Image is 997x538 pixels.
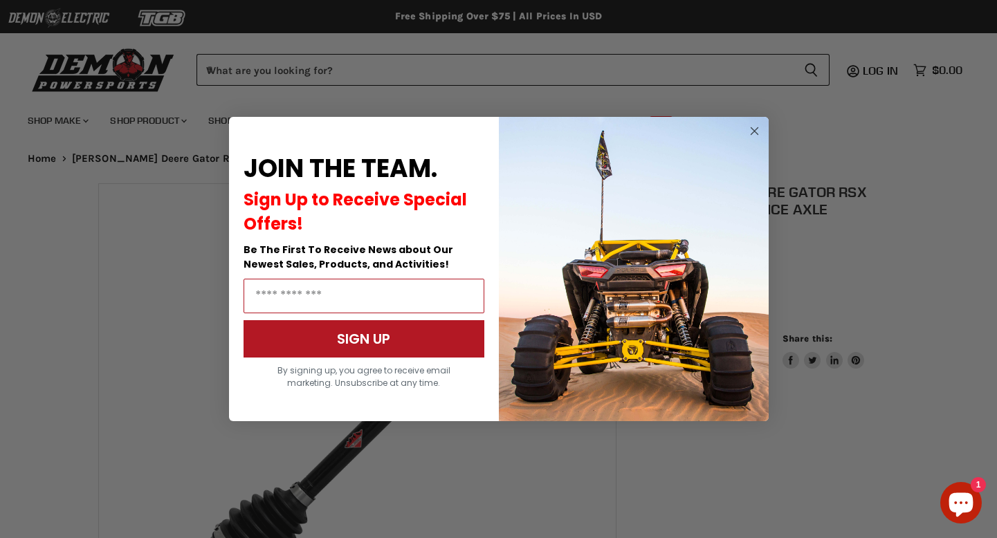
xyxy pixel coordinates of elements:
[499,117,769,421] img: a9095488-b6e7-41ba-879d-588abfab540b.jpeg
[244,151,437,186] span: JOIN THE TEAM.
[746,122,763,140] button: Close dialog
[244,188,467,235] span: Sign Up to Receive Special Offers!
[244,243,453,271] span: Be The First To Receive News about Our Newest Sales, Products, and Activities!
[277,364,450,389] span: By signing up, you agree to receive email marketing. Unsubscribe at any time.
[244,320,484,358] button: SIGN UP
[936,482,986,527] inbox-online-store-chat: Shopify online store chat
[244,279,484,313] input: Email Address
